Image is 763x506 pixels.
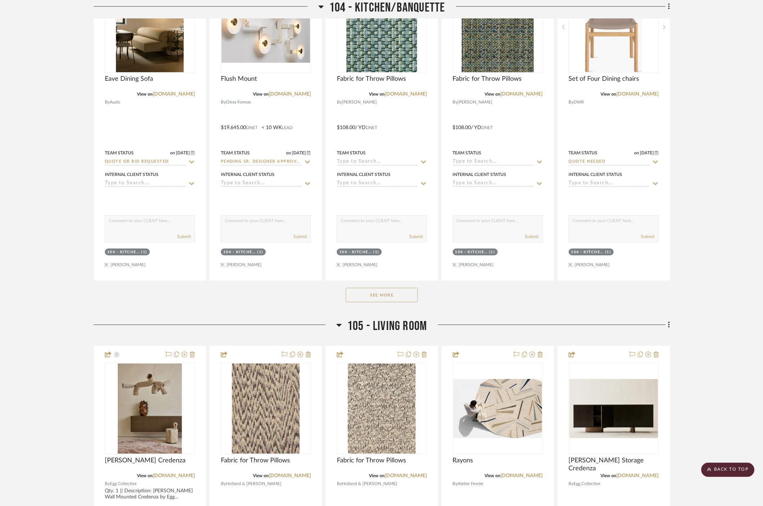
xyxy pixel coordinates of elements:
button: Submit [293,233,307,240]
span: Set of Four Dining chairs [569,75,639,83]
a: [DOMAIN_NAME] [269,92,311,97]
span: Fabric for Throw Pillows [221,457,290,465]
span: [DATE] [639,150,655,155]
div: 104 - KITCHEN/BANQUETTE [107,250,140,255]
div: Internal Client Status [453,171,507,178]
span: Egg Collective [574,480,601,487]
span: By [569,480,574,487]
a: [DOMAIN_NAME] [385,92,427,97]
span: Rayons [453,457,473,465]
span: 105 - LIVING ROOM [347,318,427,334]
span: View on [601,474,617,478]
span: Fabric for Throw Pillows [453,75,522,83]
div: 104 - KITCHEN/BANQUETTE [571,250,604,255]
span: Fabric for Throw Pillows [337,75,406,83]
div: Team Status [569,150,598,156]
button: See More [346,288,418,302]
span: [PERSON_NAME] [458,99,493,106]
span: By [105,99,110,106]
span: [DATE] [175,150,191,155]
div: (1) [258,250,264,255]
input: Type to Search… [569,180,650,187]
button: Submit [641,233,655,240]
span: By [569,99,574,106]
span: on [170,151,175,155]
span: Eave Dining Sofa [105,75,153,83]
img: Fabric for Throw Pillows [232,364,300,454]
span: View on [485,474,501,478]
input: Type to Search… [453,180,534,187]
span: By [221,99,226,106]
input: Type to Search… [337,180,418,187]
img: Phillips Storage Credenza [570,379,658,438]
button: Submit [525,233,539,240]
a: [DOMAIN_NAME] [501,92,543,97]
span: By [453,480,458,487]
input: Type to Search… [337,159,418,166]
span: View on [137,474,153,478]
input: Type to Search… [221,180,302,187]
input: Type to Search… [105,180,186,187]
span: By [221,480,226,487]
span: Holland & [PERSON_NAME] [226,480,281,487]
span: DWR [574,99,584,106]
img: Fabric for Throw Pillows [348,364,416,454]
span: Audo [110,99,120,106]
div: 104 - KITCHEN/BANQUETTE [455,250,488,255]
div: Internal Client Status [569,171,623,178]
a: [DOMAIN_NAME] [269,473,311,478]
input: Type to Search… [569,159,650,166]
span: View on [253,474,269,478]
span: [DATE] [291,150,307,155]
div: Team Status [105,150,134,156]
span: View on [485,92,501,96]
div: Team Status [337,150,366,156]
span: Egg Collective [110,480,137,487]
button: Submit [177,233,191,240]
span: [PERSON_NAME] [342,99,377,106]
div: 104 - KITCHEN/BANQUETTE [339,250,372,255]
img: Rayons [454,379,542,438]
span: on [286,151,291,155]
span: [PERSON_NAME] Storage Credenza [569,457,659,472]
div: Internal Client Status [105,171,159,178]
span: View on [369,474,385,478]
scroll-to-top-button: BACK TO TOP [701,463,755,477]
span: Flush Mount [221,75,257,83]
span: By [453,99,458,106]
div: (1) [374,250,380,255]
input: Type to Search… [221,159,302,166]
a: [DOMAIN_NAME] [501,473,543,478]
a: [DOMAIN_NAME] [385,473,427,478]
a: [DOMAIN_NAME] [153,92,195,97]
div: (1) [142,250,148,255]
div: (1) [490,250,496,255]
div: Team Status [221,150,250,156]
span: Fabric for Throw Pillows [337,457,406,465]
span: [PERSON_NAME] Credenza [105,457,186,465]
span: Holland & [PERSON_NAME] [342,480,397,487]
a: [DOMAIN_NAME] [617,473,659,478]
button: Submit [409,233,423,240]
span: Otras Formas [226,99,251,106]
span: By [337,480,342,487]
div: Internal Client Status [337,171,391,178]
span: View on [137,92,153,96]
span: Atelier Fevrier [458,480,484,487]
div: 104 - KITCHEN/BANQUETTE [223,250,256,255]
input: Type to Search… [453,159,534,166]
div: Team Status [453,150,482,156]
div: (1) [606,250,612,255]
span: By [337,99,342,106]
span: View on [601,92,617,96]
input: Type to Search… [105,159,186,166]
div: Internal Client Status [221,171,275,178]
span: By [105,480,110,487]
span: View on [369,92,385,96]
span: View on [253,92,269,96]
span: on [634,151,639,155]
img: Phillips Credenza [118,364,182,454]
a: [DOMAIN_NAME] [153,473,195,478]
a: [DOMAIN_NAME] [617,92,659,97]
